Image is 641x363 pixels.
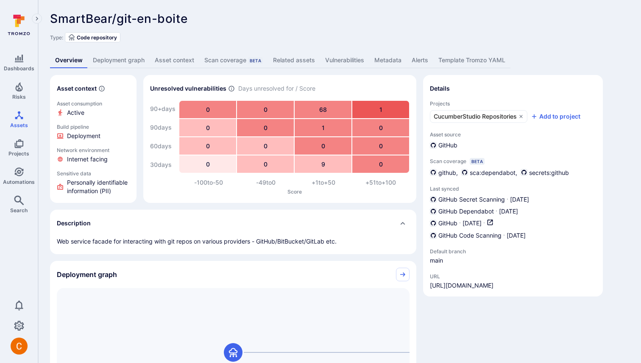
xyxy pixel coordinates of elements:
span: SmartBear/git-en-boite [50,11,187,26]
div: 0 [237,101,294,118]
li: Active [57,108,130,117]
div: 0 [237,155,294,173]
div: 0 [179,119,236,136]
div: +51 to +100 [352,178,410,187]
p: Asset consumption [57,100,130,107]
span: [DATE] [463,219,482,228]
span: Number of vulnerabilities in status ‘Open’ ‘Triaged’ and ‘In process’ divided by score and scanne... [228,84,235,93]
div: GitHub [430,141,457,150]
a: Template Tromzo YAML [433,53,510,68]
a: Click to view evidence [55,122,131,142]
div: 90+ days [150,100,176,117]
a: Click to view evidence [55,99,131,119]
p: Score [180,188,410,195]
span: [DATE] [507,231,526,240]
p: · [496,207,497,216]
div: 68 [295,101,351,118]
div: +1 to +50 [295,178,352,187]
span: GitHub [438,219,457,227]
div: 30 days [150,156,176,173]
p: · [459,219,461,228]
span: CucumberStudio Repositories [434,112,517,121]
span: Days unresolved for / Score [238,84,315,93]
span: Default branch [430,248,498,255]
span: Risks [12,94,26,100]
h2: Details [430,84,450,93]
div: Camilo Rivera [11,338,28,355]
a: Asset context [150,53,199,68]
li: Personally identifiable information (PII) [57,178,130,195]
div: 0 [295,137,351,155]
span: main [430,256,498,265]
p: Network environment [57,147,130,153]
a: Open in GitHub dashboard [487,219,493,228]
div: sca:dependabot [461,168,516,177]
div: 0 [237,119,294,136]
a: Click to view evidence [55,145,131,165]
div: secrets:github [521,168,569,177]
div: 90 days [150,119,176,136]
div: 0 [179,155,236,173]
div: Beta [470,158,485,165]
span: URL [430,273,493,280]
p: Build pipeline [57,124,130,130]
div: github [430,168,456,177]
h2: Unresolved vulnerabilities [150,84,226,93]
div: 0 [352,119,409,136]
a: Deployment graph [88,53,150,68]
div: 0 [237,137,294,155]
span: Projects [430,100,596,107]
div: -100 to -50 [180,178,237,187]
svg: Automatically discovered context associated with the asset [98,85,105,92]
div: 9 [295,155,351,173]
span: GitHub Dependabot [438,207,494,216]
a: Vulnerabilities [320,53,369,68]
img: ACg8ocJuq_DPPTkXyD9OlTnVLvDrpObecjcADscmEHLMiTyEnTELew=s96-c [11,338,28,355]
h2: Description [57,219,91,227]
span: Automations [3,179,35,185]
h2: Asset context [57,84,97,93]
h2: Deployment graph [57,270,117,279]
div: Web service facade for interacting with git repos on various providers - GitHub/BitBucket/GitLab ... [57,237,410,246]
li: Internet facing [57,155,130,163]
span: Asset source [430,131,596,138]
span: Projects [8,150,29,157]
div: 1 [352,101,409,118]
div: -49 to 0 [237,178,295,187]
a: Alerts [407,53,433,68]
a: Overview [50,53,88,68]
span: Last synced [430,186,596,192]
div: 1 [295,119,351,136]
a: CucumberStudio Repositories [430,110,527,123]
div: 0 [179,137,236,155]
span: Search [10,207,28,213]
span: Code repository [77,34,117,41]
div: Beta [248,57,263,64]
div: 0 [352,155,409,173]
button: Expand navigation menu [32,14,42,24]
span: Dashboards [4,65,34,72]
div: 0 [352,137,409,155]
span: [DATE] [499,207,518,216]
div: 60 days [150,138,176,155]
button: Add to project [531,112,580,121]
li: Deployment [57,132,130,140]
a: Related assets [268,53,320,68]
div: 0 [179,101,236,118]
span: Assets [10,122,28,128]
span: [DATE] [510,195,529,204]
div: Collapse [50,261,416,288]
span: GitHub Code Scanning [438,231,502,240]
i: Expand navigation menu [34,15,40,22]
span: Scan coverage [430,158,466,164]
a: [URL][DOMAIN_NAME] [430,281,493,290]
span: Type: [50,34,63,41]
a: Click to view evidence [55,169,131,197]
p: Sensitive data [57,170,130,177]
p: · [503,231,505,240]
div: Asset tabs [50,53,629,68]
div: Scan coverage [204,56,263,64]
p: · [507,195,508,204]
a: Metadata [369,53,407,68]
